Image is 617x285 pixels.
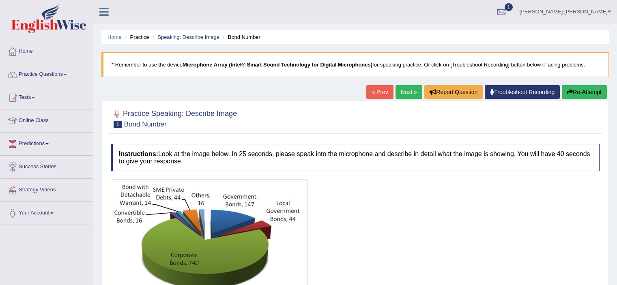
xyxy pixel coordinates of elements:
[366,85,393,99] a: « Prev
[0,109,93,130] a: Online Class
[183,62,372,68] b: Microphone Array (Intel® Smart Sound Technology for Digital Microphones)
[505,3,513,11] span: 1
[562,85,607,99] button: Re-Attempt
[0,156,93,176] a: Success Stories
[0,179,93,199] a: Strategy Videos
[123,33,149,41] li: Practice
[124,120,167,128] small: Bond Number
[157,34,219,40] a: Speaking: Describe Image
[0,133,93,153] a: Predictions
[0,86,93,107] a: Tests
[396,85,422,99] a: Next »
[107,34,122,40] a: Home
[111,108,237,128] h2: Practice Speaking: Describe Image
[485,85,560,99] a: Troubleshoot Recording
[0,202,93,222] a: Your Account
[0,40,93,60] a: Home
[0,63,93,84] a: Practice Questions
[119,150,158,157] b: Instructions:
[101,52,609,77] blockquote: * Remember to use the device for speaking practice. Or click on [Troubleshoot Recording] button b...
[114,121,122,128] span: 1
[424,85,483,99] button: Report Question
[111,144,600,171] h4: Look at the image below. In 25 seconds, please speak into the microphone and describe in detail w...
[221,33,260,41] li: Bond Number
